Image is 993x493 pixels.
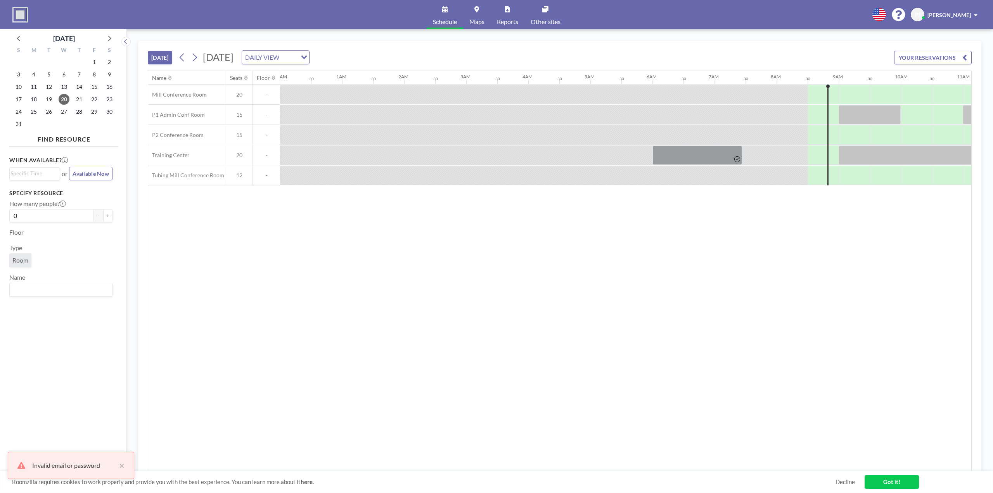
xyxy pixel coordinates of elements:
[89,69,100,80] span: Friday, August 8, 2025
[59,94,69,105] span: Wednesday, August 20, 2025
[226,111,253,118] span: 15
[74,94,85,105] span: Thursday, August 21, 2025
[226,131,253,138] span: 15
[148,172,224,179] span: Tubing Mill Conference Room
[13,119,24,130] span: Sunday, August 31, 2025
[74,69,85,80] span: Thursday, August 7, 2025
[104,69,115,80] span: Saturday, August 9, 2025
[13,81,24,92] span: Sunday, August 10, 2025
[115,461,125,470] button: close
[522,74,533,80] div: 4AM
[957,74,970,80] div: 11AM
[74,81,85,92] span: Thursday, August 14, 2025
[497,19,518,25] span: Reports
[433,19,457,25] span: Schedule
[868,76,872,81] div: 30
[709,74,719,80] div: 7AM
[62,170,67,178] span: or
[59,69,69,80] span: Wednesday, August 6, 2025
[460,74,471,80] div: 3AM
[12,7,28,22] img: organization-logo
[9,244,22,252] label: Type
[744,76,748,81] div: 30
[104,57,115,67] span: Saturday, August 2, 2025
[152,74,166,81] div: Name
[28,69,39,80] span: Monday, August 4, 2025
[104,81,115,92] span: Saturday, August 16, 2025
[148,111,205,118] span: P1 Admin Conf Room
[9,190,112,197] h3: Specify resource
[226,172,253,179] span: 12
[13,94,24,105] span: Sunday, August 17, 2025
[43,106,54,117] span: Tuesday, August 26, 2025
[865,475,919,489] a: Got it!
[585,74,595,80] div: 5AM
[148,131,204,138] span: P2 Conference Room
[336,74,346,80] div: 1AM
[32,461,115,470] div: Invalid email or password
[89,81,100,92] span: Friday, August 15, 2025
[371,76,376,81] div: 30
[89,57,100,67] span: Friday, August 1, 2025
[9,228,24,236] label: Floor
[71,46,86,56] div: T
[43,69,54,80] span: Tuesday, August 5, 2025
[10,285,108,295] input: Search for option
[13,69,24,80] span: Sunday, August 3, 2025
[242,51,309,64] div: Search for option
[89,106,100,117] span: Friday, August 29, 2025
[26,46,42,56] div: M
[894,51,972,64] button: YOUR RESERVATIONS
[43,94,54,105] span: Tuesday, August 19, 2025
[9,273,25,281] label: Name
[226,152,253,159] span: 20
[927,12,971,18] span: [PERSON_NAME]
[253,111,280,118] span: -
[59,81,69,92] span: Wednesday, August 13, 2025
[226,91,253,98] span: 20
[10,168,60,179] div: Search for option
[253,152,280,159] span: -
[43,81,54,92] span: Tuesday, August 12, 2025
[836,478,855,486] a: Decline
[433,76,438,81] div: 30
[148,91,207,98] span: Mill Conference Room
[895,74,908,80] div: 10AM
[274,74,287,80] div: 12AM
[930,76,934,81] div: 30
[102,46,117,56] div: S
[771,74,781,80] div: 8AM
[309,76,314,81] div: 30
[53,33,75,44] div: [DATE]
[28,81,39,92] span: Monday, August 11, 2025
[253,172,280,179] span: -
[9,132,119,143] h4: FIND RESOURCE
[806,76,810,81] div: 30
[9,200,66,208] label: How many people?
[89,94,100,105] span: Friday, August 22, 2025
[619,76,624,81] div: 30
[398,74,408,80] div: 2AM
[257,74,270,81] div: Floor
[103,209,112,222] button: +
[10,283,112,296] div: Search for option
[10,169,55,178] input: Search for option
[94,209,103,222] button: -
[11,46,26,56] div: S
[203,51,234,63] span: [DATE]
[682,76,686,81] div: 30
[104,106,115,117] span: Saturday, August 30, 2025
[86,46,102,56] div: F
[833,74,843,80] div: 9AM
[74,106,85,117] span: Thursday, August 28, 2025
[915,11,920,18] span: PJ
[531,19,561,25] span: Other sites
[28,94,39,105] span: Monday, August 18, 2025
[148,152,190,159] span: Training Center
[647,74,657,80] div: 6AM
[253,131,280,138] span: -
[57,46,72,56] div: W
[13,106,24,117] span: Sunday, August 24, 2025
[469,19,484,25] span: Maps
[12,478,836,486] span: Roomzilla requires cookies to work properly and provide you with the best experience. You can lea...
